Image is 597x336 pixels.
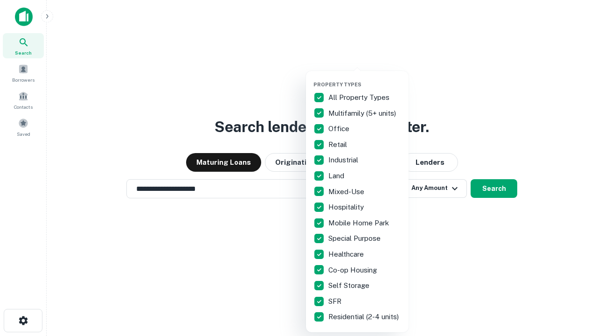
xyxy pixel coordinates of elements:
p: Hospitality [328,202,366,213]
p: Self Storage [328,280,371,291]
p: Land [328,170,346,182]
p: Office [328,123,351,134]
span: Property Types [313,82,361,87]
p: Mobile Home Park [328,217,391,229]
p: Multifamily (5+ units) [328,108,398,119]
p: Special Purpose [328,233,382,244]
iframe: Chat Widget [550,261,597,306]
p: Healthcare [328,249,366,260]
p: Mixed-Use [328,186,366,197]
p: Retail [328,139,349,150]
p: SFR [328,296,343,307]
p: Co-op Housing [328,265,379,276]
p: Residential (2-4 units) [328,311,401,322]
p: Industrial [328,154,360,166]
p: All Property Types [328,92,391,103]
